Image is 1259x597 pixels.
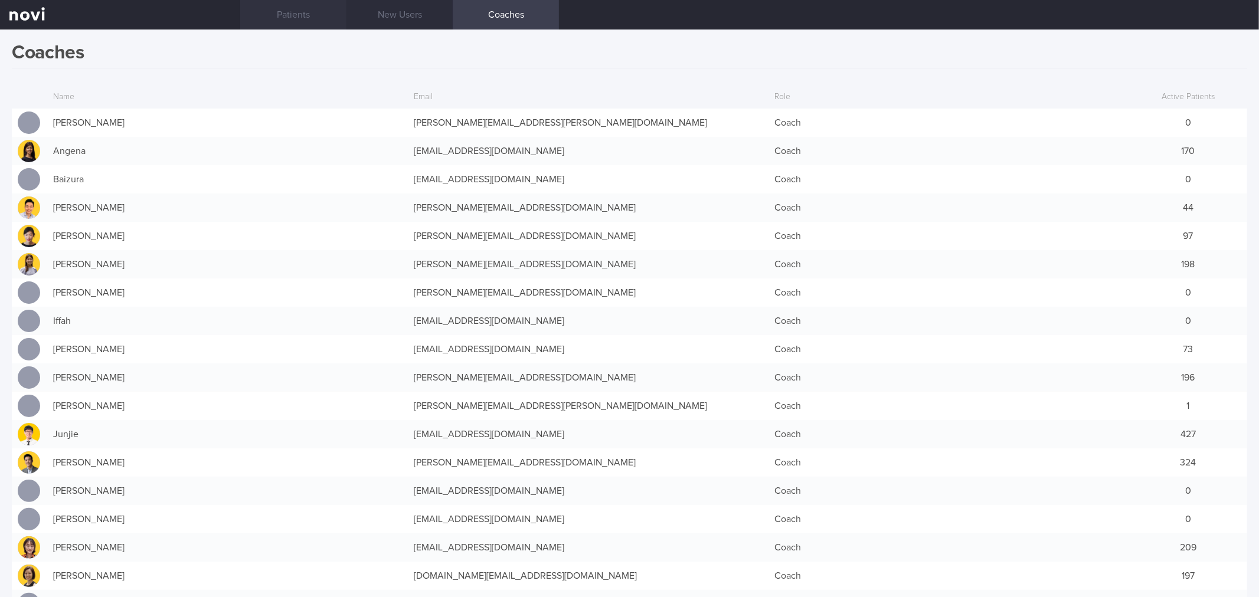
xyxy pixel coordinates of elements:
[769,168,1129,191] div: Coach
[408,564,769,588] div: [DOMAIN_NAME][EMAIL_ADDRESS][DOMAIN_NAME]
[47,86,408,109] div: Name
[408,224,769,248] div: [PERSON_NAME][EMAIL_ADDRESS][DOMAIN_NAME]
[47,536,408,559] div: [PERSON_NAME]
[769,422,1129,446] div: Coach
[408,86,769,109] div: Email
[1129,394,1247,418] div: 1
[1129,451,1247,474] div: 324
[1129,224,1247,248] div: 97
[1129,507,1247,531] div: 0
[408,394,769,418] div: [PERSON_NAME][EMAIL_ADDRESS][PERSON_NAME][DOMAIN_NAME]
[408,422,769,446] div: [EMAIL_ADDRESS][DOMAIN_NAME]
[408,252,769,276] div: [PERSON_NAME][EMAIL_ADDRESS][DOMAIN_NAME]
[769,252,1129,276] div: Coach
[47,281,408,304] div: [PERSON_NAME]
[47,337,408,361] div: [PERSON_NAME]
[769,309,1129,333] div: Coach
[769,536,1129,559] div: Coach
[408,479,769,503] div: [EMAIL_ADDRESS][DOMAIN_NAME]
[769,479,1129,503] div: Coach
[769,337,1129,361] div: Coach
[769,366,1129,389] div: Coach
[1129,479,1247,503] div: 0
[1129,564,1247,588] div: 197
[1129,536,1247,559] div: 209
[408,281,769,304] div: [PERSON_NAME][EMAIL_ADDRESS][DOMAIN_NAME]
[47,139,408,163] div: Angena
[47,252,408,276] div: [PERSON_NAME]
[408,451,769,474] div: [PERSON_NAME][EMAIL_ADDRESS][DOMAIN_NAME]
[47,224,408,248] div: [PERSON_NAME]
[1129,252,1247,276] div: 198
[769,139,1129,163] div: Coach
[408,139,769,163] div: [EMAIL_ADDRESS][DOMAIN_NAME]
[47,507,408,531] div: [PERSON_NAME]
[47,111,408,135] div: [PERSON_NAME]
[769,86,1129,109] div: Role
[47,564,408,588] div: [PERSON_NAME]
[769,507,1129,531] div: Coach
[1129,139,1247,163] div: 170
[47,168,408,191] div: Baizura
[769,394,1129,418] div: Coach
[1129,168,1247,191] div: 0
[769,451,1129,474] div: Coach
[1129,366,1247,389] div: 196
[47,309,408,333] div: Iffah
[47,394,408,418] div: [PERSON_NAME]
[1129,196,1247,219] div: 44
[408,168,769,191] div: [EMAIL_ADDRESS][DOMAIN_NAME]
[408,196,769,219] div: [PERSON_NAME][EMAIL_ADDRESS][DOMAIN_NAME]
[769,564,1129,588] div: Coach
[1129,111,1247,135] div: 0
[47,196,408,219] div: [PERSON_NAME]
[408,111,769,135] div: [PERSON_NAME][EMAIL_ADDRESS][PERSON_NAME][DOMAIN_NAME]
[769,196,1129,219] div: Coach
[408,366,769,389] div: [PERSON_NAME][EMAIL_ADDRESS][DOMAIN_NAME]
[769,281,1129,304] div: Coach
[47,479,408,503] div: [PERSON_NAME]
[769,111,1129,135] div: Coach
[1129,422,1247,446] div: 427
[408,309,769,333] div: [EMAIL_ADDRESS][DOMAIN_NAME]
[408,337,769,361] div: [EMAIL_ADDRESS][DOMAIN_NAME]
[408,507,769,531] div: [EMAIL_ADDRESS][DOMAIN_NAME]
[1129,337,1247,361] div: 73
[47,366,408,389] div: [PERSON_NAME]
[1129,281,1247,304] div: 0
[1129,309,1247,333] div: 0
[1129,86,1247,109] div: Active Patients
[408,536,769,559] div: [EMAIL_ADDRESS][DOMAIN_NAME]
[769,224,1129,248] div: Coach
[12,41,1247,68] h1: Coaches
[47,422,408,446] div: Junjie
[47,451,408,474] div: [PERSON_NAME]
